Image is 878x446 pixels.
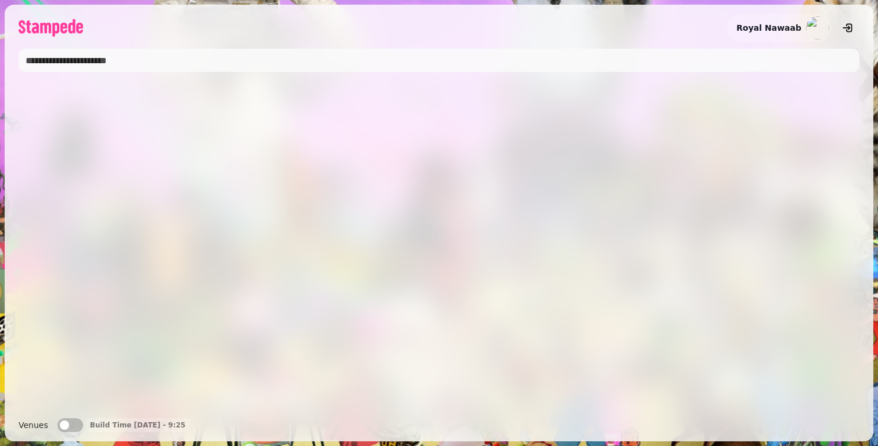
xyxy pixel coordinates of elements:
h2: Royal Nawaab [736,22,801,34]
label: Venues [19,418,48,432]
p: Build Time [DATE] - 9:25 [90,420,186,430]
button: logout [836,16,859,39]
img: logo [19,19,83,37]
img: aHR0cHM6Ly93d3cuZ3JhdmF0YXIuY29tL2F2YXRhci8yNzcyOTcxODM4MWE1ZmI4MzZiYTllNDMyYjRlY2JkND9zPTE1MCZkP... [806,16,829,39]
